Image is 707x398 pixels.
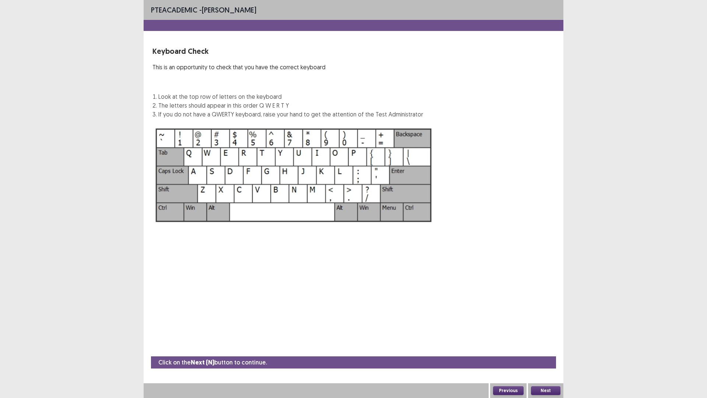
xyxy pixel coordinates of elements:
p: Click on the button to continue. [158,358,267,367]
p: This is an opportunity to check that you have the correct keyboard [152,63,423,71]
p: Keyboard Check [152,46,423,57]
li: Look at the top row of letters on the keyboard [158,92,423,101]
button: Next [531,386,560,395]
li: If you do not have a QWERTY keyboard, raise your hand to get the attention of the Test Administrator [158,110,423,119]
img: Keyboard Image [152,125,435,226]
li: The letters should appear in this order Q W E R T Y [158,101,423,110]
strong: Next (N) [191,359,214,366]
span: PTE academic [151,5,197,14]
p: - [PERSON_NAME] [151,4,256,15]
button: Previous [493,386,524,395]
